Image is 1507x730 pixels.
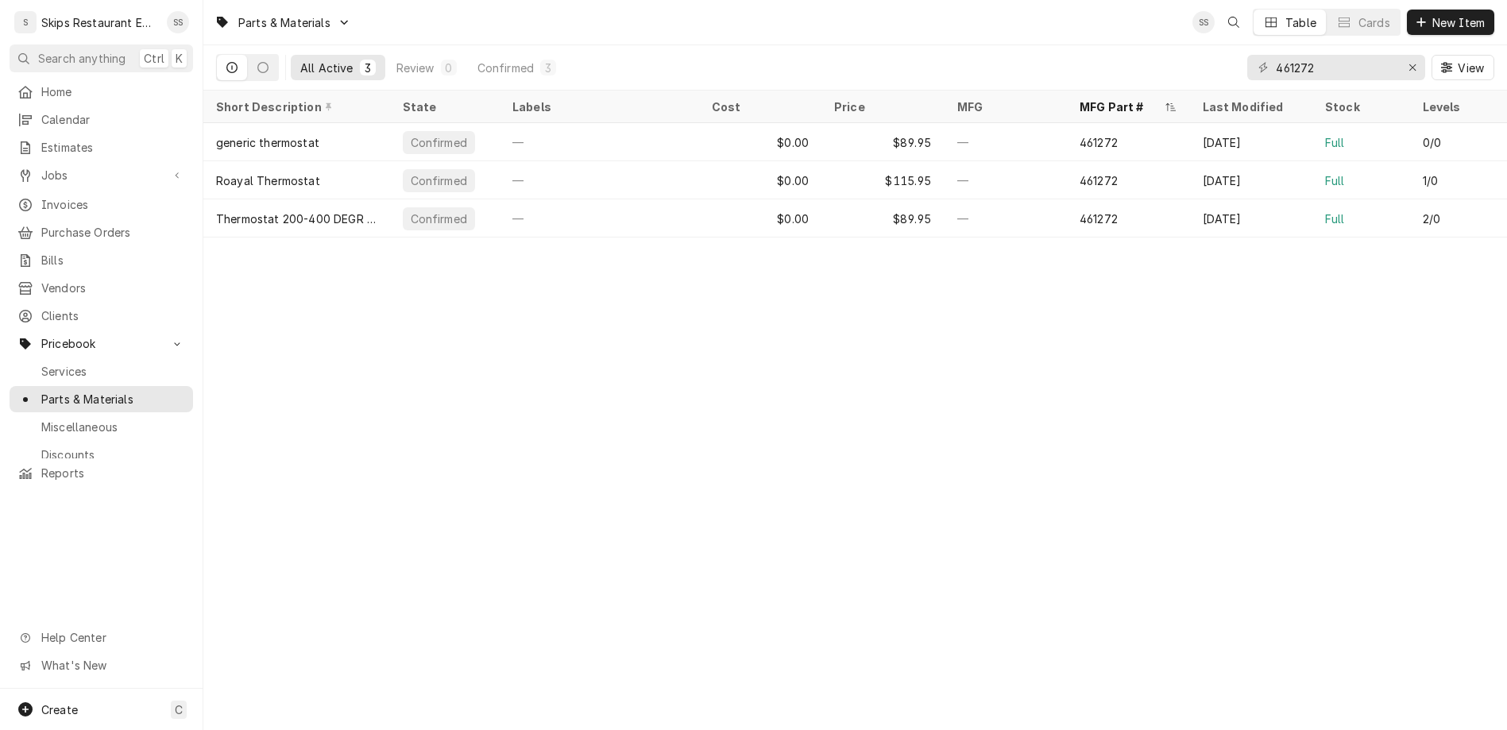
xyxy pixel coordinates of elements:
span: K [176,50,183,67]
span: Ctrl [144,50,164,67]
div: Shan Skipper's Avatar [1192,11,1215,33]
a: Invoices [10,191,193,218]
a: Parts & Materials [10,386,193,412]
span: Parts & Materials [41,391,185,407]
div: Confirmed [477,60,534,76]
div: Table [1285,14,1316,31]
span: Jobs [41,167,161,183]
a: Calendar [10,106,193,133]
span: Miscellaneous [41,419,185,435]
div: Confirmed [409,211,469,227]
span: Estimates [41,139,185,156]
button: Erase input [1400,55,1425,80]
div: Review [396,60,435,76]
div: [DATE] [1190,123,1313,161]
div: 461272 [1080,172,1118,189]
input: Keyword search [1276,55,1395,80]
a: Vendors [10,275,193,301]
a: Estimates [10,134,193,160]
span: Search anything [38,50,126,67]
span: Purchase Orders [41,224,185,241]
a: Bills [10,247,193,273]
a: Go to Pricebook [10,330,193,357]
a: Clients [10,303,193,329]
div: Shan Skipper's Avatar [167,11,189,33]
div: — [945,123,1068,161]
div: $89.95 [821,123,945,161]
div: 461272 [1080,211,1118,227]
span: Services [41,363,185,380]
span: Calendar [41,111,185,128]
div: Full [1325,134,1345,151]
button: View [1432,55,1494,80]
div: 1/0 [1423,172,1438,189]
div: MFG Part # [1080,98,1161,115]
div: SS [1192,11,1215,33]
a: Go to Parts & Materials [208,10,357,36]
div: Labels [512,98,686,115]
div: Confirmed [409,134,469,151]
span: C [175,701,183,718]
a: Go to What's New [10,652,193,678]
div: Cost [712,98,806,115]
a: Purchase Orders [10,219,193,245]
span: Reports [41,465,185,481]
div: Skips Restaurant Equipment [41,14,158,31]
div: Levels [1423,98,1492,115]
a: Services [10,358,193,384]
div: $0.00 [699,123,822,161]
span: Pricebook [41,335,161,352]
span: Vendors [41,280,185,296]
a: Miscellaneous [10,414,193,440]
div: Cards [1358,14,1390,31]
div: Short Description [216,98,374,115]
button: Search anythingCtrlK [10,44,193,72]
div: [DATE] [1190,199,1313,238]
div: 0 [444,60,454,76]
div: SS [167,11,189,33]
span: What's New [41,657,184,674]
span: Bills [41,252,185,268]
div: Roayal Thermostat [216,172,320,189]
div: 3 [363,60,373,76]
div: Last Modified [1203,98,1297,115]
div: generic thermostat [216,134,319,151]
span: Home [41,83,185,100]
div: All Active [300,60,354,76]
span: Clients [41,307,185,324]
div: 461272 [1080,134,1118,151]
div: $115.95 [821,161,945,199]
div: Stock [1325,98,1394,115]
div: $89.95 [821,199,945,238]
div: Full [1325,211,1345,227]
div: — [500,199,699,238]
div: Full [1325,172,1345,189]
span: View [1455,60,1487,76]
div: [DATE] [1190,161,1313,199]
a: Go to Jobs [10,162,193,188]
div: Price [834,98,929,115]
button: New Item [1407,10,1494,35]
span: Create [41,703,78,716]
div: — [500,161,699,199]
div: MFG [957,98,1052,115]
div: Confirmed [409,172,469,189]
a: Reports [10,460,193,486]
div: — [945,199,1068,238]
span: Help Center [41,629,184,646]
div: — [945,161,1068,199]
div: $0.00 [699,161,822,199]
a: Discounts [10,442,193,468]
span: Discounts [41,446,185,463]
span: Invoices [41,196,185,213]
a: Go to Help Center [10,624,193,651]
a: Home [10,79,193,105]
span: Parts & Materials [238,14,330,31]
span: New Item [1429,14,1488,31]
div: 3 [543,60,553,76]
div: State [403,98,485,115]
div: Thermostat 200-400 DEGR 272 [216,211,377,227]
div: — [500,123,699,161]
div: $0.00 [699,199,822,238]
div: 0/0 [1423,134,1441,151]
